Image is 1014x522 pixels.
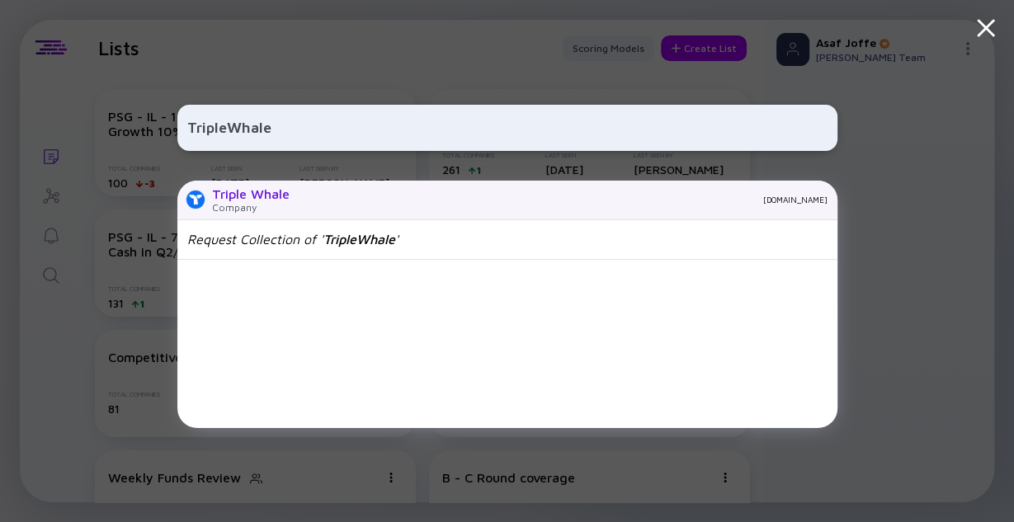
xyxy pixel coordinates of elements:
[212,186,290,201] div: Triple Whale
[323,232,395,247] span: TripleWhale
[303,195,828,205] div: [DOMAIN_NAME]
[212,201,290,214] div: Company
[187,113,828,143] input: Search Company or Investor...
[187,232,399,247] div: Request Collection of ' '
